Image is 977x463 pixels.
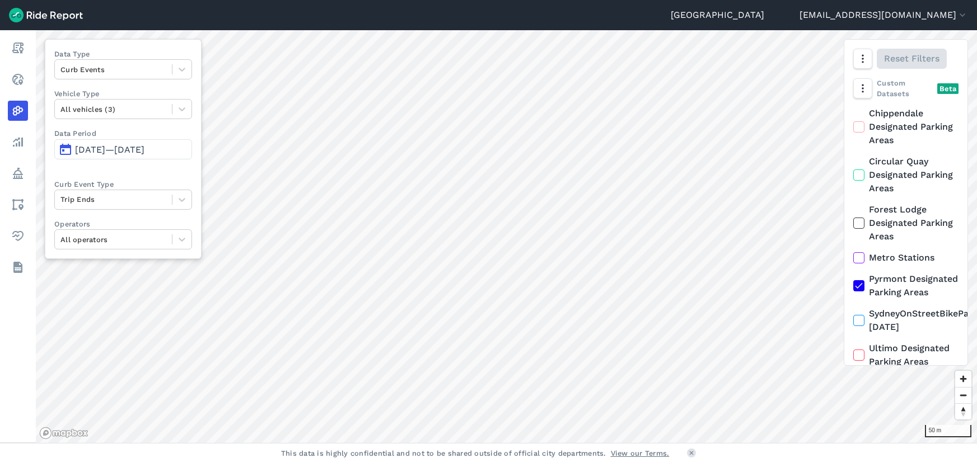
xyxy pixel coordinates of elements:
div: Custom Datasets [853,78,959,99]
label: Circular Quay Designated Parking Areas [853,155,959,195]
a: Health [8,226,28,246]
canvas: Map [36,30,977,443]
div: 50 m [925,425,971,437]
label: Operators [54,219,192,229]
a: Heatmaps [8,101,28,121]
a: View our Terms. [611,448,670,459]
label: Curb Event Type [54,179,192,190]
label: SydneyOnStreetBikeParking [DATE] [853,307,959,334]
label: Chippendale Designated Parking Areas [853,107,959,147]
img: Ride Report [9,8,83,22]
label: Pyrmont Designated Parking Areas [853,272,959,299]
a: Datasets [8,257,28,277]
a: Analyze [8,132,28,152]
label: Metro Stations [853,251,959,264]
span: [DATE]—[DATE] [75,144,144,155]
button: Reset Filters [877,49,947,69]
a: Mapbox logo [39,427,88,440]
button: Zoom in [955,371,971,387]
label: Forest Lodge Designated Parking Areas [853,203,959,243]
button: [DATE]—[DATE] [54,139,192,159]
label: Vehicle Type [54,88,192,99]
div: Beta [937,83,959,94]
a: Report [8,38,28,58]
button: [EMAIL_ADDRESS][DOMAIN_NAME] [800,8,968,22]
a: [GEOGRAPHIC_DATA] [671,8,764,22]
a: Areas [8,195,28,215]
label: Data Type [54,49,192,59]
label: Ultimo Designated Parking Areas [853,342,959,368]
button: Zoom out [955,387,971,403]
a: Policy [8,163,28,183]
span: Reset Filters [884,52,939,65]
button: Reset bearing to north [955,403,971,419]
a: Realtime [8,69,28,89]
label: Data Period [54,128,192,139]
